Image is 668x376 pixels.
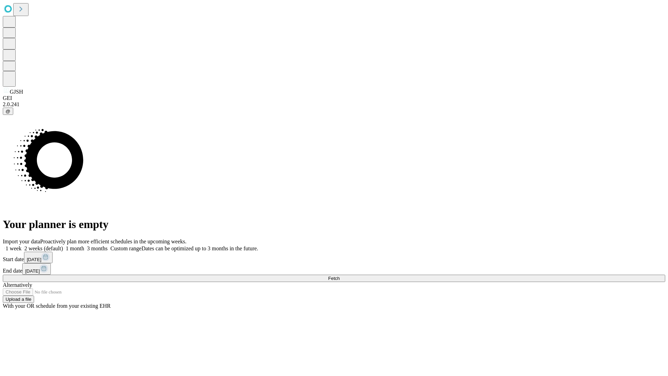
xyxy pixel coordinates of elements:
span: Fetch [328,276,340,281]
div: End date [3,263,665,275]
span: With your OR schedule from your existing EHR [3,303,111,309]
button: Upload a file [3,296,34,303]
span: 1 month [66,245,84,251]
span: @ [6,109,10,114]
span: [DATE] [25,268,40,274]
span: Dates can be optimized up to 3 months in the future. [142,245,258,251]
span: Import your data [3,238,40,244]
button: Fetch [3,275,665,282]
span: GJSH [10,89,23,95]
div: Start date [3,252,665,263]
span: Proactively plan more efficient schedules in the upcoming weeks. [40,238,186,244]
button: @ [3,108,13,115]
span: 3 months [87,245,108,251]
button: [DATE] [24,252,53,263]
span: Alternatively [3,282,32,288]
h1: Your planner is empty [3,218,665,231]
div: 2.0.241 [3,101,665,108]
span: 1 week [6,245,22,251]
span: Custom range [110,245,141,251]
div: GEI [3,95,665,101]
button: [DATE] [22,263,51,275]
span: 2 weeks (default) [24,245,63,251]
span: [DATE] [27,257,41,262]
